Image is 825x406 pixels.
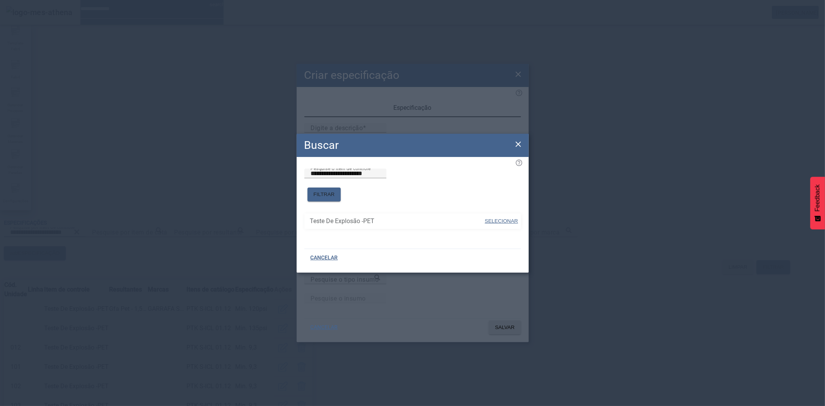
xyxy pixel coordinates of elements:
button: CANCELAR [304,251,344,265]
button: CANCELAR [304,321,344,334]
span: SALVAR [495,324,515,331]
h2: Buscar [304,137,339,154]
span: Teste De Explosão -PET [310,217,484,226]
span: Feedback [814,184,821,212]
span: FILTRAR [314,191,335,198]
span: CANCELAR [311,324,338,331]
span: CANCELAR [311,254,338,262]
button: SALVAR [489,321,521,334]
button: Feedback - Mostrar pesquisa [810,177,825,229]
button: SELECIONAR [484,214,519,228]
button: FILTRAR [307,188,341,201]
mat-label: Pesquise o item de controle [311,165,371,171]
span: SELECIONAR [485,218,518,224]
